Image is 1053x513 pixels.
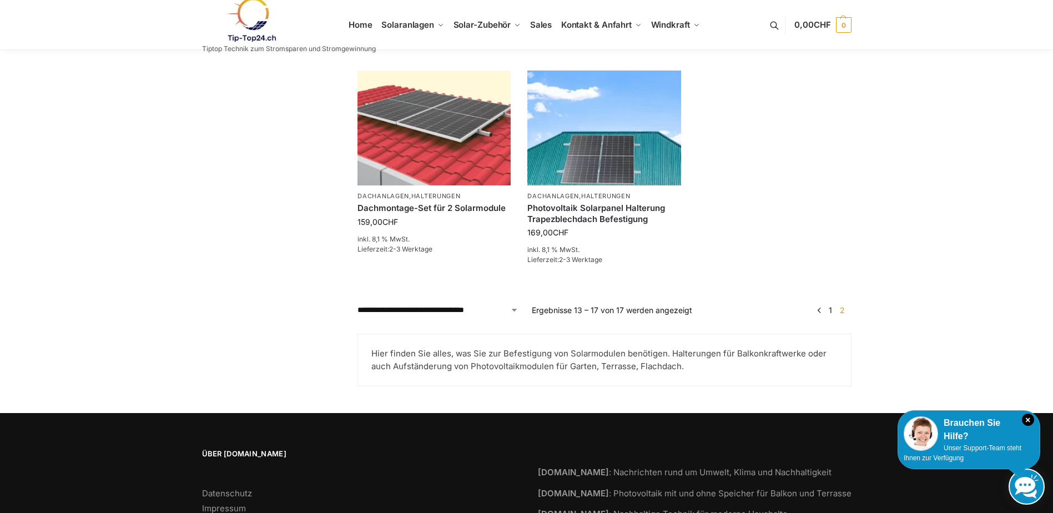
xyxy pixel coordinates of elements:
p: , [527,192,681,200]
a: [DOMAIN_NAME]: Nachrichten rund um Umwelt, Klima und Nachhaltigkeit [538,467,832,477]
span: Sales [530,19,552,30]
span: Seite 2 [837,305,848,315]
p: inkl. 8,1 % MwSt. [527,245,681,255]
p: Ergebnisse 13 – 17 von 17 werden angezeigt [532,304,692,316]
span: 2-3 Werktage [559,255,602,264]
span: Lieferzeit: [357,245,432,253]
select: Shop-Reihenfolge [357,304,518,316]
span: Solaranlagen [381,19,434,30]
a: Dachmontage-Set für 2 Solarmodule [357,203,511,214]
img: Trapezdach Halterung [527,71,681,185]
nav: Produkt-Seitennummerierung [811,304,851,316]
a: [DOMAIN_NAME]: Photovoltaik mit und ohne Speicher für Balkon und Terrasse [538,488,852,499]
span: CHF [553,228,568,237]
a: 0,00CHF 0 [794,8,851,42]
img: Customer service [904,416,938,451]
span: CHF [814,19,831,30]
p: , [357,192,511,200]
div: Brauchen Sie Hilfe? [904,416,1034,443]
span: Über [DOMAIN_NAME] [202,449,516,460]
bdi: 159,00 [357,217,398,227]
span: Kontakt & Anfahrt [561,19,632,30]
a: Datenschutz [202,488,252,499]
span: Windkraft [651,19,690,30]
span: Lieferzeit: [527,255,602,264]
a: Dachanlagen [527,192,579,200]
a: Dachanlagen [357,192,409,200]
i: Schließen [1022,414,1034,426]
p: inkl. 8,1 % MwSt. [357,234,511,244]
p: Hier finden Sie alles, was Sie zur Befestigung von Solarmodulen benötigen. Halterungen für Balkon... [371,348,837,373]
span: 2-3 Werktage [389,245,432,253]
p: Tiptop Technik zum Stromsparen und Stromgewinnung [202,46,376,52]
strong: [DOMAIN_NAME] [538,467,609,477]
strong: [DOMAIN_NAME] [538,488,609,499]
span: CHF [382,217,398,227]
a: Seite 1 [826,305,835,315]
a: ← [815,304,823,316]
img: Halterung Solarpaneele Ziegeldach [357,71,511,185]
span: 0,00 [794,19,830,30]
span: Solar-Zubehör [454,19,511,30]
a: Halterungen [581,192,631,200]
bdi: 169,00 [527,228,568,237]
span: Unser Support-Team steht Ihnen zur Verfügung [904,444,1021,462]
a: Halterungen [411,192,461,200]
a: Photovoltaik Solarpanel Halterung Trapezblechdach Befestigung [527,203,681,224]
span: 0 [836,17,852,33]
